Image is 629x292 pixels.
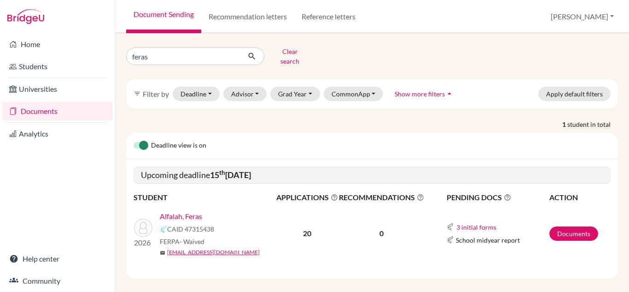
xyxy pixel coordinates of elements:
[447,236,454,244] img: Common App logo
[2,250,113,268] a: Help center
[160,226,167,233] img: Common App logo
[324,87,384,101] button: CommonApp
[151,140,206,151] span: Deadline view is on
[339,192,424,203] span: RECOMMENDATIONS
[180,238,204,245] span: - Waived
[562,119,567,129] strong: 1
[167,224,214,234] span: CAID 47315438
[126,48,240,65] input: Find student by name...
[219,169,225,176] sup: th
[160,250,165,256] span: mail
[167,248,260,256] a: [EMAIL_ADDRESS][DOMAIN_NAME]
[223,87,267,101] button: Advisor
[7,9,44,24] img: Bridge-U
[445,89,454,98] i: arrow_drop_up
[160,237,204,246] span: FERPA
[134,219,152,237] img: Alfalah, Feras
[447,192,548,203] span: PENDING DOCS
[339,228,424,239] p: 0
[549,191,611,203] th: ACTION
[2,272,113,290] a: Community
[303,229,311,238] b: 20
[456,222,497,232] button: 3 initial forms
[2,35,113,54] a: Home
[395,90,445,98] span: Show more filters
[276,192,338,203] span: APPLICATIONS
[134,167,611,184] h5: Upcoming deadline
[387,87,462,101] button: Show more filtersarrow_drop_up
[134,191,276,203] th: STUDENT
[2,125,113,143] a: Analytics
[270,87,320,101] button: Grad Year
[143,89,169,98] span: Filter by
[538,87,611,101] button: Apply default filters
[160,211,202,222] a: Alfalah, Feras
[547,8,618,25] button: [PERSON_NAME]
[2,57,113,76] a: Students
[264,44,315,68] button: Clear search
[2,80,113,98] a: Universities
[456,235,520,245] span: School midyear report
[549,226,598,241] a: Documents
[173,87,220,101] button: Deadline
[210,170,251,180] b: 15 [DATE]
[134,237,152,248] p: 2026
[567,119,618,129] span: student in total
[2,102,113,120] a: Documents
[447,223,454,231] img: Common App logo
[134,90,141,97] i: filter_list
